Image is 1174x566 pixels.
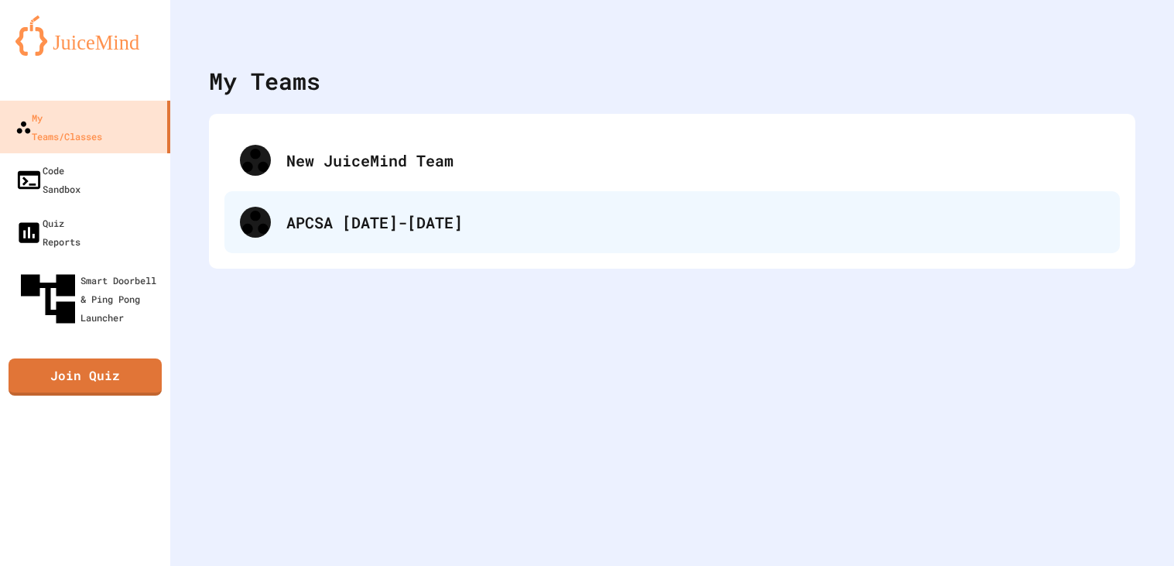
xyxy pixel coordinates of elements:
[209,63,320,98] div: My Teams
[224,191,1120,253] div: APCSA [DATE]-[DATE]
[15,266,164,331] div: Smart Doorbell & Ping Pong Launcher
[286,149,1104,172] div: New JuiceMind Team
[15,161,80,198] div: Code Sandbox
[9,358,162,396] a: Join Quiz
[15,15,155,56] img: logo-orange.svg
[15,108,102,146] div: My Teams/Classes
[15,214,80,251] div: Quiz Reports
[224,129,1120,191] div: New JuiceMind Team
[286,211,1104,234] div: APCSA [DATE]-[DATE]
